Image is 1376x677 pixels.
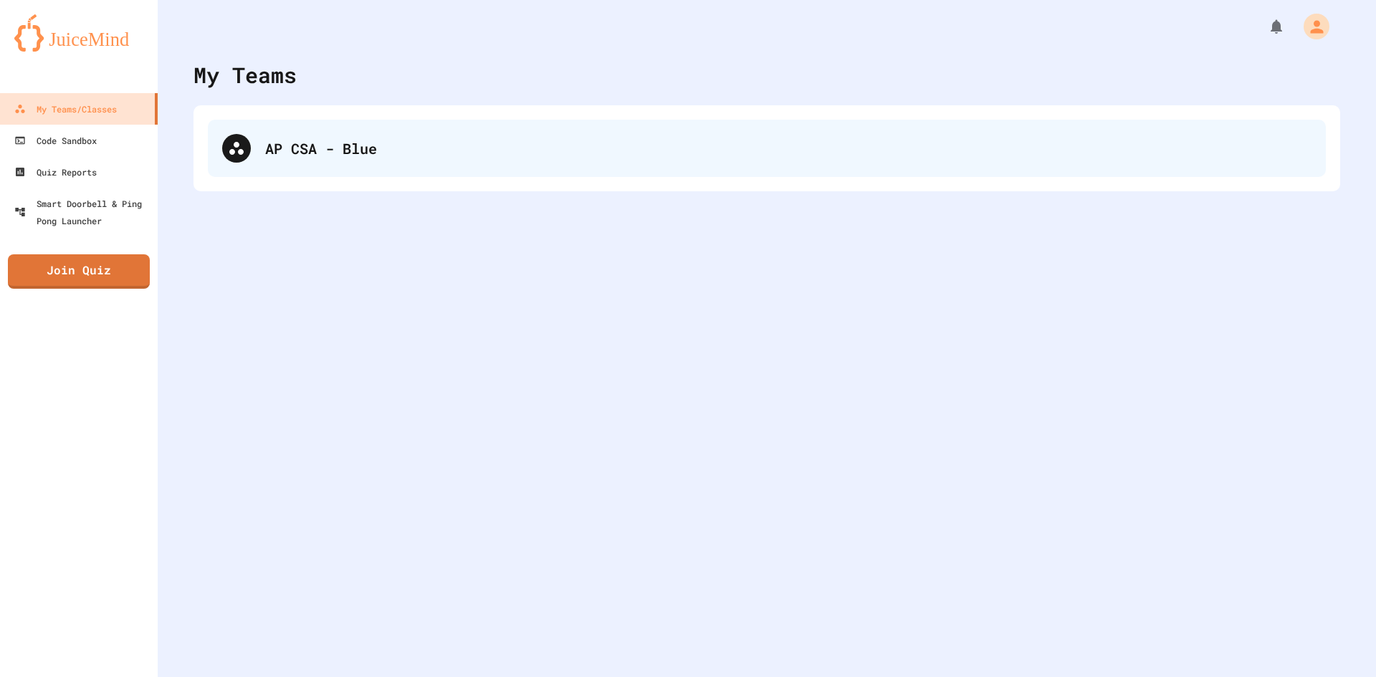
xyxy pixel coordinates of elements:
[8,254,150,289] a: Join Quiz
[14,132,97,149] div: Code Sandbox
[14,163,97,181] div: Quiz Reports
[208,120,1326,177] div: AP CSA - Blue
[14,14,143,52] img: logo-orange.svg
[1289,10,1333,43] div: My Account
[14,100,117,117] div: My Teams/Classes
[265,138,1311,159] div: AP CSA - Blue
[193,59,297,91] div: My Teams
[1241,14,1289,39] div: My Notifications
[14,195,152,229] div: Smart Doorbell & Ping Pong Launcher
